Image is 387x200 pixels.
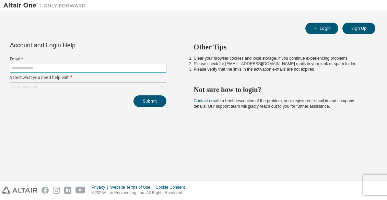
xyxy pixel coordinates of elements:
img: Altair One [3,2,89,9]
h2: Other Tips [194,43,363,51]
img: instagram.svg [53,187,60,194]
div: Click to select [10,83,166,91]
span: with a brief description of the problem, your registered e-mail id and company details. Our suppo... [194,98,354,109]
a: Contact us [194,98,213,103]
button: Submit [133,95,166,107]
p: © 2025 Altair Engineering, Inc. All Rights Reserved. [92,190,189,196]
button: Sign Up [342,23,375,34]
div: Account and Login Help [10,43,135,48]
label: Email [10,56,166,62]
div: Cookie Consent [155,185,189,190]
div: Website Terms of Use [110,185,155,190]
div: Privacy [92,185,110,190]
img: altair_logo.svg [2,187,37,194]
li: Clear your browser cookies and local storage, if you continue experiencing problems. [194,56,363,61]
label: Select what you need help with [10,75,166,80]
img: youtube.svg [75,187,85,194]
li: Please check for [EMAIL_ADDRESS][DOMAIN_NAME] mails in your junk or spam folder. [194,61,363,67]
img: facebook.svg [42,187,49,194]
li: Please verify that the links in the activation e-mails are not expired. [194,67,363,72]
div: Click to select [12,84,37,90]
img: linkedin.svg [64,187,71,194]
h2: Not sure how to login? [194,85,363,94]
button: Login [305,23,338,34]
